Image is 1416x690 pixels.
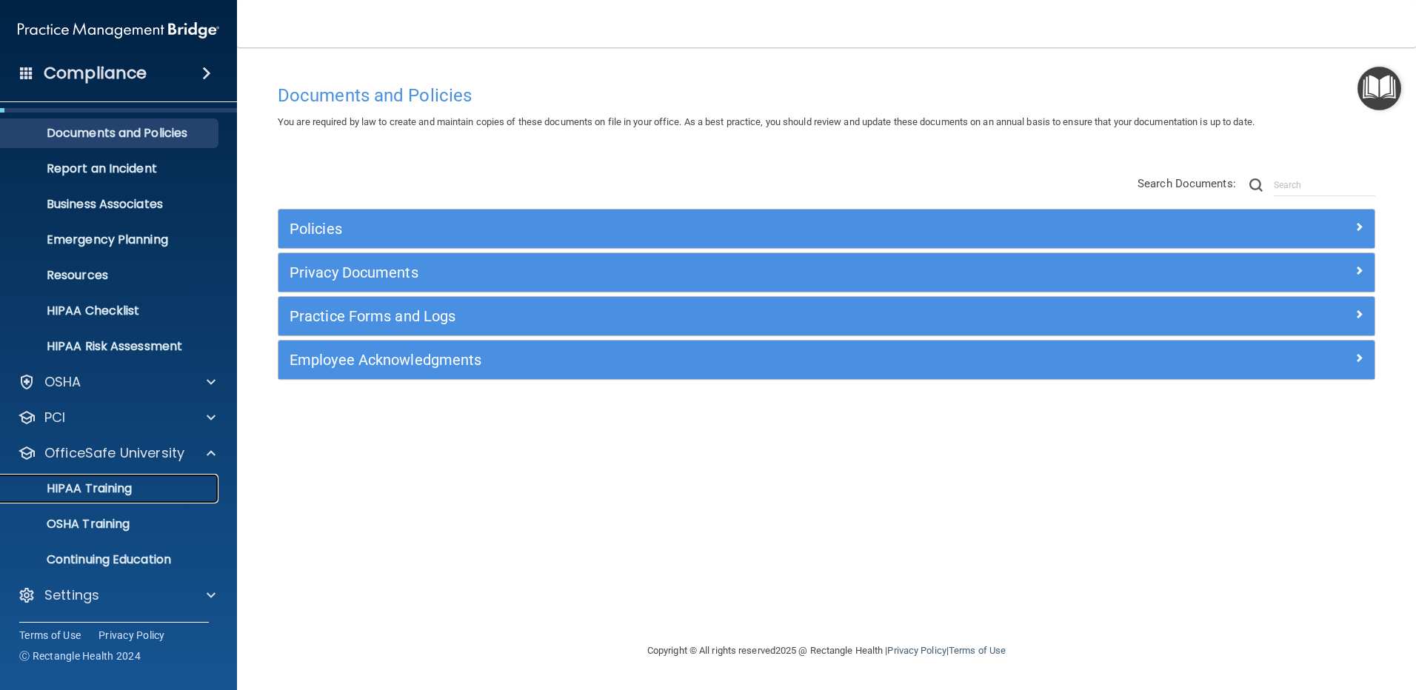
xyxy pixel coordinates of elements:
[1160,585,1398,644] iframe: Drift Widget Chat Controller
[18,16,219,45] img: PMB logo
[290,261,1363,284] a: Privacy Documents
[10,517,130,532] p: OSHA Training
[18,444,216,462] a: OfficeSafe University
[887,645,946,656] a: Privacy Policy
[1249,178,1263,192] img: ic-search.3b580494.png
[98,628,165,643] a: Privacy Policy
[10,126,212,141] p: Documents and Policies
[10,481,132,496] p: HIPAA Training
[10,232,212,247] p: Emergency Planning
[1138,177,1236,190] span: Search Documents:
[278,116,1255,127] span: You are required by law to create and maintain copies of these documents on file in your office. ...
[44,63,147,84] h4: Compliance
[290,217,1363,241] a: Policies
[290,304,1363,328] a: Practice Forms and Logs
[290,352,1089,368] h5: Employee Acknowledgments
[290,348,1363,372] a: Employee Acknowledgments
[18,373,216,391] a: OSHA
[949,645,1006,656] a: Terms of Use
[10,268,212,283] p: Resources
[44,586,99,604] p: Settings
[18,409,216,426] a: PCI
[278,86,1375,105] h4: Documents and Policies
[10,304,212,318] p: HIPAA Checklist
[19,628,81,643] a: Terms of Use
[44,409,65,426] p: PCI
[290,221,1089,237] h5: Policies
[290,308,1089,324] h5: Practice Forms and Logs
[1274,174,1375,196] input: Search
[10,552,212,567] p: Continuing Education
[10,197,212,212] p: Business Associates
[556,627,1097,674] div: Copyright © All rights reserved 2025 @ Rectangle Health | |
[290,264,1089,281] h5: Privacy Documents
[10,161,212,176] p: Report an Incident
[18,586,216,604] a: Settings
[1357,67,1401,110] button: Open Resource Center
[10,339,212,354] p: HIPAA Risk Assessment
[44,444,184,462] p: OfficeSafe University
[19,649,141,663] span: Ⓒ Rectangle Health 2024
[44,373,81,391] p: OSHA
